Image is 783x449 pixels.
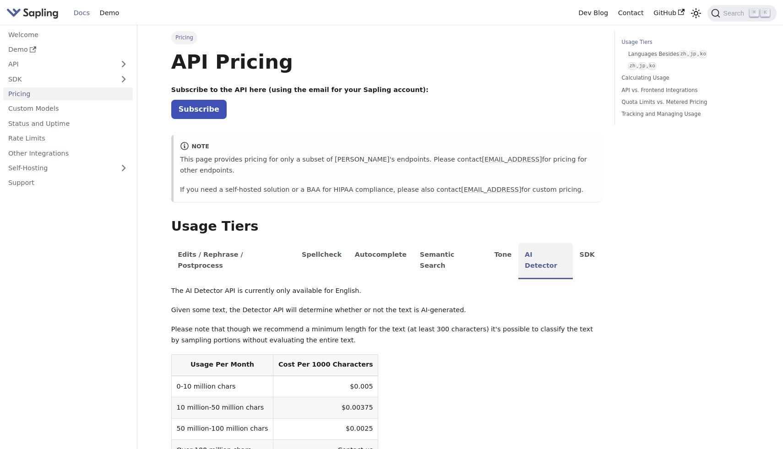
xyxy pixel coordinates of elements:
[761,9,770,17] kbd: K
[3,162,133,175] a: Self-Hosting
[180,141,595,152] div: note
[171,31,197,44] span: Pricing
[273,354,378,376] th: Cost Per 1000 Characters
[648,6,689,20] a: GitHub
[622,74,746,82] a: Calculating Usage
[273,397,378,418] td: $0.00375
[750,9,759,17] kbd: ⌘
[171,49,602,74] h1: API Pricing
[69,6,95,20] a: Docs
[3,87,133,101] a: Pricing
[461,186,521,193] a: [EMAIL_ADDRESS]
[3,117,133,130] a: Status and Uptime
[613,6,649,20] a: Contact
[171,397,273,418] td: 10 million-50 million chars
[171,86,429,93] strong: Subscribe to the API here (using the email for your Sapling account):
[114,58,133,71] button: Expand sidebar category 'API'
[413,243,488,279] li: Semantic Search
[482,156,542,163] a: [EMAIL_ADDRESS]
[689,50,697,58] code: jp
[171,100,227,119] a: Subscribe
[171,305,602,316] p: Given some text, the Detector API will determine whether or not the text is AI-generated.
[3,58,114,71] a: API
[348,243,413,279] li: Autocomplete
[3,132,133,145] a: Rate Limits
[622,86,746,95] a: API vs. Frontend Integrations
[3,72,114,86] a: SDK
[6,6,62,20] a: Sapling.ai
[573,6,613,20] a: Dev Blog
[295,243,348,279] li: Spellcheck
[273,376,378,397] td: $0.005
[3,43,133,56] a: Demo
[171,418,273,439] td: 50 million-100 million chars
[171,354,273,376] th: Usage Per Month
[114,72,133,86] button: Expand sidebar category 'SDK'
[679,50,687,58] code: zh
[95,6,124,20] a: Demo
[638,62,647,70] code: jp
[171,218,602,235] h2: Usage Tiers
[180,154,595,176] p: This page provides pricing for only a subset of [PERSON_NAME]'s endpoints. Please contact for pri...
[3,176,133,189] a: Support
[3,146,133,160] a: Other Integrations
[171,376,273,397] td: 0-10 million chars
[707,5,776,22] button: Search (Command+K)
[690,6,703,20] button: Switch between dark and light mode (currently light mode)
[518,243,573,279] li: AI Detector
[628,62,743,70] a: zh,jp,ko
[180,184,595,195] p: If you need a self-hosted solution or a BAA for HIPAA compliance, please also contact for custom ...
[3,28,133,41] a: Welcome
[720,10,750,17] span: Search
[6,6,59,20] img: Sapling.ai
[573,243,601,279] li: SDK
[628,50,743,59] a: Languages Besideszh,jp,ko
[648,62,656,70] code: ko
[622,38,746,47] a: Usage Tiers
[3,102,133,115] a: Custom Models
[622,110,746,119] a: Tracking and Managing Usage
[171,286,602,297] p: The AI Detector API is currently only available for English.
[171,31,602,44] nav: Breadcrumbs
[171,243,295,279] li: Edits / Rephrase / Postprocess
[699,50,707,58] code: ko
[622,98,746,107] a: Quota Limits vs. Metered Pricing
[628,62,636,70] code: zh
[488,243,518,279] li: Tone
[171,324,602,346] p: Please note that though we recommend a minimum length for the text (at least 300 characters) it's...
[273,418,378,439] td: $0.0025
